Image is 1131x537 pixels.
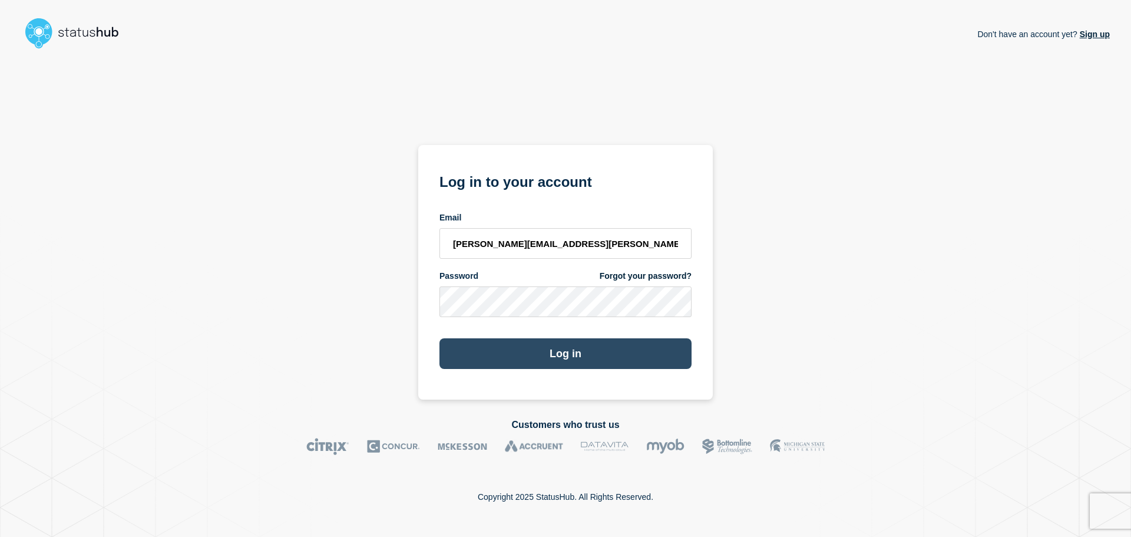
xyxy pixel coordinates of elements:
[1077,29,1110,39] a: Sign up
[306,438,349,455] img: Citrix logo
[646,438,684,455] img: myob logo
[439,228,692,259] input: email input
[21,14,133,52] img: StatusHub logo
[439,170,692,192] h1: Log in to your account
[21,420,1110,430] h2: Customers who trust us
[478,492,653,502] p: Copyright 2025 StatusHub. All Rights Reserved.
[505,438,563,455] img: Accruent logo
[439,212,461,223] span: Email
[439,286,692,317] input: password input
[770,438,825,455] img: MSU logo
[581,438,629,455] img: DataVita logo
[367,438,420,455] img: Concur logo
[438,438,487,455] img: McKesson logo
[702,438,752,455] img: Bottomline logo
[600,271,692,282] a: Forgot your password?
[439,338,692,369] button: Log in
[977,20,1110,48] p: Don't have an account yet?
[439,271,478,282] span: Password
